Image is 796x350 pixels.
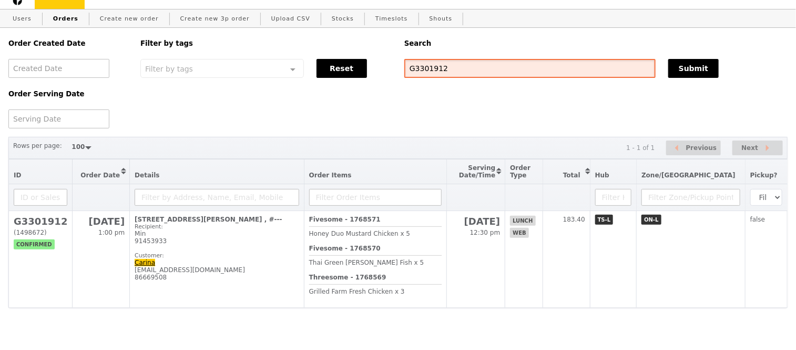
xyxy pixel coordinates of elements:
[510,228,528,238] span: web
[741,142,758,154] span: Next
[8,109,109,128] input: Serving Date
[135,237,299,245] div: 91453933
[317,59,367,78] button: Reset
[14,229,67,236] div: (1498672)
[77,216,125,227] h2: [DATE]
[8,39,128,47] h5: Order Created Date
[666,141,721,156] button: Previous
[309,189,442,206] input: Filter Order Items
[96,9,163,28] a: Create new order
[626,144,655,152] div: 1 - 1 of 1
[750,172,778,179] span: Pickup?
[8,9,36,28] a: Users
[309,259,424,266] span: Thai Green [PERSON_NAME] Fish x 5
[8,90,128,98] h5: Order Serving Date
[98,229,125,236] span: 1:00 pm
[510,164,530,179] span: Order Type
[595,172,609,179] span: Hub
[404,59,656,78] input: Search any field
[641,189,740,206] input: Filter Zone/Pickup Point
[14,172,21,179] span: ID
[309,230,411,237] span: Honey Duo Mustard Chicken x 5
[176,9,254,28] a: Create new 3p order
[425,9,457,28] a: Shouts
[470,229,501,236] span: 12:30 pm
[309,274,386,281] b: Threesome - 1768569
[135,259,155,266] a: Carina
[686,142,717,154] span: Previous
[309,288,405,295] span: Grilled Farm Fresh Chicken x 3
[510,216,535,226] span: lunch
[135,266,299,274] div: [EMAIL_ADDRESS][DOMAIN_NAME]
[135,274,299,281] div: 86669508
[595,189,631,206] input: Filter Hub
[750,216,766,223] span: false
[135,223,299,230] div: Recipient:
[135,189,299,206] input: Filter by Address, Name, Email, Mobile
[309,172,352,179] span: Order Items
[140,39,392,47] h5: Filter by tags
[145,64,193,73] span: Filter by tags
[8,59,109,78] input: Created Date
[595,215,614,225] span: TS-L
[135,252,299,259] div: Customer:
[641,172,736,179] span: Zone/[GEOGRAPHIC_DATA]
[135,230,299,237] div: Min
[668,59,719,78] button: Submit
[14,216,67,227] h2: G3301912
[309,216,381,223] b: Fivesome - 1768571
[309,245,381,252] b: Fivesome - 1768570
[14,239,55,249] span: confirmed
[732,141,783,156] button: Next
[328,9,358,28] a: Stocks
[13,141,62,151] label: Rows per page:
[267,9,314,28] a: Upload CSV
[563,216,585,223] span: 183.40
[14,189,67,206] input: ID or Salesperson name
[49,9,83,28] a: Orders
[452,216,501,227] h2: [DATE]
[404,39,788,47] h5: Search
[371,9,412,28] a: Timeslots
[641,215,661,225] span: ON-L
[135,172,159,179] span: Details
[135,216,299,223] div: [STREET_ADDRESS][PERSON_NAME] , #---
